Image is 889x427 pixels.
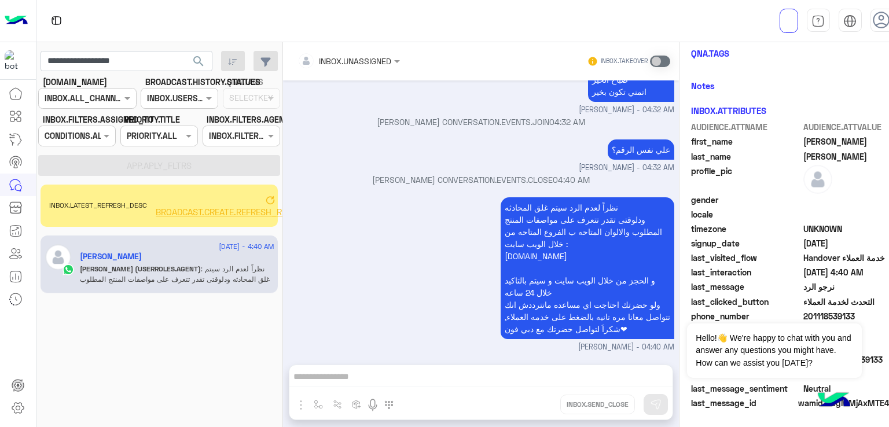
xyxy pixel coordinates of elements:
span: [PERSON_NAME] - 04:40 AM [578,342,674,353]
p: 16/8/2025, 4:40 AM [501,197,674,339]
img: 1403182699927242 [5,50,25,71]
span: last_clicked_button [691,296,802,308]
label: BROADCAST.HISTORY.STATUES [145,76,260,88]
p: [PERSON_NAME] CONVERSATION.EVENTS.CLOSE [287,174,674,186]
span: BROADCAST.CREATE.REFRESH_REACHABLE_USERS_COUNT [156,207,387,217]
span: last_message [691,281,802,293]
span: Hello!👋 We're happy to chat with you and answer any questions you might have. How can we assist y... [687,323,861,378]
img: hulul-logo.png [814,381,854,421]
h6: INBOX.ATTRIBUTES [691,105,766,116]
span: search [192,54,205,68]
span: gender [691,194,802,206]
span: INBOX.LATEST_REFRESH_DESC [49,200,147,211]
img: tab [49,13,64,28]
img: tab [811,14,825,28]
span: first_name [691,135,802,148]
span: last_message_sentiment [691,382,802,395]
a: tab [807,9,830,33]
button: APP.APLY_FLTRS [38,155,280,176]
img: tab [843,14,857,28]
img: defaultAdmin.png [45,244,71,270]
span: last_name [691,150,802,163]
span: last_interaction [691,266,802,278]
span: [PERSON_NAME] - 04:32 AM [579,105,674,116]
p: [PERSON_NAME] CONVERSATION.EVENTS.JOIN [287,116,674,128]
span: 04:40 AM [553,175,590,185]
span: profile_pic [691,165,802,192]
label: INBOX.FILTERS.ASSIGNED_TO [43,113,153,126]
span: 04:32 AM [549,117,585,127]
img: WhatsApp [63,264,74,275]
p: 16/8/2025, 4:32 AM [608,139,674,160]
span: locale [691,208,802,220]
h6: Notes [691,80,715,91]
button: INBOX.SEND_CLOSE [560,395,635,414]
span: last_visited_flow [691,252,802,264]
span: [PERSON_NAME] - 04:32 AM [579,163,674,174]
button: BROADCAST.CREATE.REFRESH_REACHABLE_USERS_COUNT [147,189,394,222]
button: search [185,51,213,76]
h5: Nasser mohamed [80,252,142,262]
span: [PERSON_NAME] (USERROLES.AGENT) [80,264,201,273]
label: [DOMAIN_NAME] [43,76,107,88]
small: INBOX.TAKEOVER [601,57,648,66]
span: timezone [691,223,802,235]
img: Logo [5,9,28,33]
label: PRIORITY.TITLE [124,113,180,126]
label: INBOX.FILTERS.AGENT_NOTES [207,113,319,126]
span: AUDIENCE.ATTNAME [691,121,802,133]
span: signup_date [691,237,802,249]
img: defaultAdmin.png [803,165,832,194]
span: last_message_id [691,397,796,409]
span: [DATE] - 4:40 AM [219,241,274,252]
